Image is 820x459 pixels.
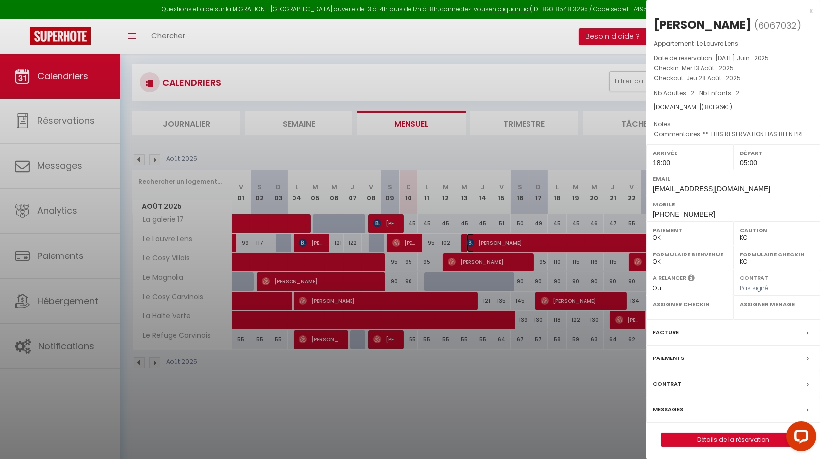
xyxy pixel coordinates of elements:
p: Commentaires : [654,129,813,139]
i: Sélectionner OUI si vous souhaiter envoyer les séquences de messages post-checkout [688,274,695,285]
span: Jeu 28 Août . 2025 [686,74,741,82]
label: Arrivée [653,148,727,158]
div: [PERSON_NAME] [654,17,752,33]
span: 05:00 [740,159,757,167]
label: Formulaire Checkin [740,250,814,259]
span: Le Louvre Lens [697,39,738,48]
p: Checkin : [654,63,813,73]
span: Nb Enfants : 2 [699,89,739,97]
label: Contrat [740,274,768,280]
label: Mobile [653,200,814,209]
label: Email [653,174,814,184]
p: Date de réservation : [654,53,813,63]
label: Assigner Checkin [653,299,727,309]
button: Détails de la réservation [661,433,805,447]
p: Checkout : [654,73,813,83]
label: A relancer [653,274,686,282]
span: Pas signé [740,284,768,292]
a: Détails de la réservation [662,433,805,446]
span: 1801.96 [703,103,723,111]
span: ( € ) [701,103,732,111]
span: 6067032 [758,19,797,32]
label: Paiements [653,353,684,363]
label: Assigner Menage [740,299,814,309]
div: [DOMAIN_NAME] [654,103,813,112]
div: x [646,5,813,17]
span: - [674,120,677,128]
label: Paiement [653,225,727,235]
p: Notes : [654,119,813,129]
label: Messages [653,405,683,415]
iframe: LiveChat chat widget [778,417,820,459]
label: Formulaire Bienvenue [653,250,727,259]
label: Caution [740,225,814,235]
label: Contrat [653,379,682,389]
p: Appartement : [654,39,813,49]
span: [DATE] Juin . 2025 [715,54,769,62]
label: Départ [740,148,814,158]
span: [PHONE_NUMBER] [653,210,715,218]
span: [EMAIL_ADDRESS][DOMAIN_NAME] [653,185,770,193]
span: Nb Adultes : 2 - [654,89,739,97]
span: ( ) [754,18,801,32]
span: 18:00 [653,159,670,167]
label: Facture [653,327,679,338]
span: Mer 13 Août . 2025 [682,64,734,72]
